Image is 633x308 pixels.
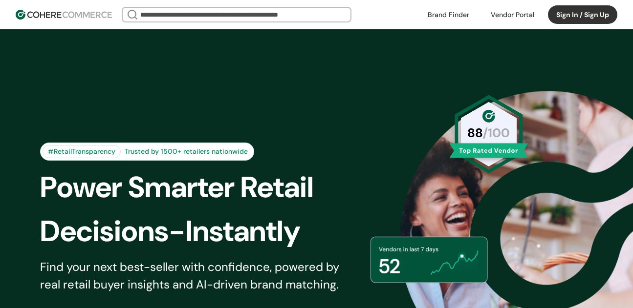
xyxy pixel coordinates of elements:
div: Find your next best-seller with confidence, powered by real retail buyer insights and AI-driven b... [40,258,352,293]
button: Sign In / Sign Up [548,5,617,24]
img: Cohere Logo [16,10,112,20]
div: Power Smarter Retail [40,165,369,209]
div: #RetailTransparency [43,145,121,158]
div: Trusted by 1500+ retailers nationwide [121,146,252,157]
div: Decisions-Instantly [40,209,369,253]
